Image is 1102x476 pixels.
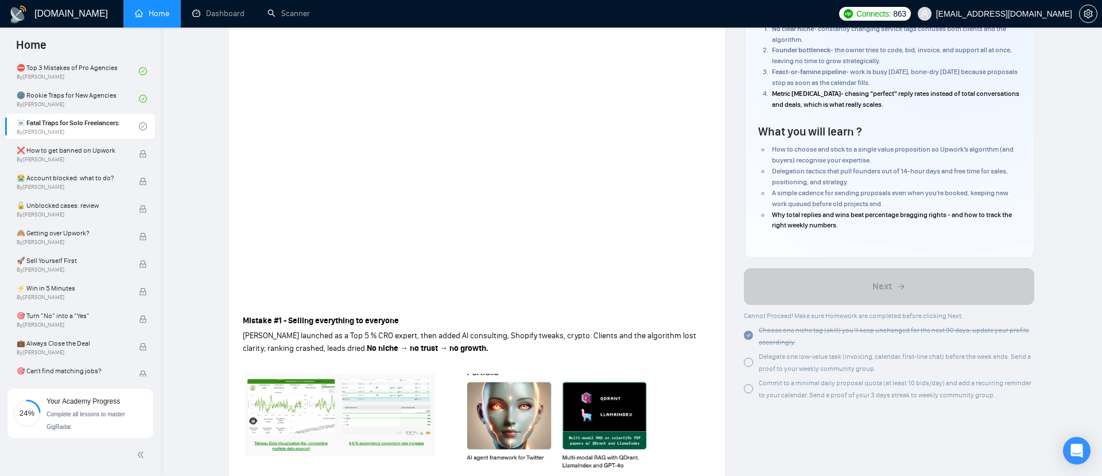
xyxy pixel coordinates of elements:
[772,68,1018,87] span: - work is busy [DATE], bone-dry [DATE] because proposals stop as soon as the calendar fills.
[135,9,169,18] a: homeHome
[17,145,127,156] span: ❌ How to get banned on Upwork
[139,122,147,130] span: check-circle
[759,353,1031,373] span: Delegate one low-value task (invoicing, calendar, first-line chat) before the week ends. Send a p...
[1080,9,1097,18] span: setting
[17,227,127,239] span: 🙈 Getting over Upwork?
[772,25,1006,44] span: - constantly changing service tags confuses both clients and the algorithm.
[267,9,310,18] a: searchScanner
[139,343,147,351] span: lock
[17,322,127,328] span: By [PERSON_NAME]
[844,9,853,18] img: upwork-logo.png
[17,184,127,191] span: By [PERSON_NAME]
[9,5,28,24] img: logo
[1063,437,1091,465] div: Open Intercom Messenger
[772,167,1008,186] span: Delegation tactics that pull founders out of 14-hour days and free time for sales, positioning, a...
[17,365,127,377] span: 🎯 Can't find matching jobs?
[1079,9,1097,18] a: setting
[17,266,127,273] span: By [PERSON_NAME]
[759,326,1029,346] span: Choose one niche tag (skill) you’ll keep unchanged for the next 90 days; update your profile acco...
[17,86,139,111] a: 🌚 Rookie Traps for New AgenciesBy[PERSON_NAME]
[137,449,148,460] span: double-left
[139,177,147,185] span: lock
[1079,5,1097,23] button: setting
[139,67,147,75] span: check-circle
[192,9,245,18] a: dashboardDashboard
[772,25,814,33] strong: No clear niche
[921,10,929,18] span: user
[772,46,1012,65] span: - the owner tries to code, bid, invoice, and support all at once, leaving no time to grow strateg...
[772,211,1012,230] span: Why total replies and wins beat percentage bragging rights - and how to track the right weekly nu...
[139,233,147,241] span: lock
[7,37,56,61] span: Home
[17,156,127,163] span: By [PERSON_NAME]
[139,150,147,158] span: lock
[758,123,862,140] h4: What you will learn ?
[17,211,127,218] span: By [PERSON_NAME]
[17,59,139,84] a: ⛔ Top 3 Mistakes of Pro AgenciesBy[PERSON_NAME]
[893,7,906,20] span: 863
[17,114,139,139] a: ☠️ Fatal Traps for Solo FreelancersBy[PERSON_NAME]
[367,343,488,353] strong: No niche → no trust → no growth.
[744,331,753,340] span: check-circle
[772,90,1019,109] span: - chasing “perfect” reply rates instead of total conversations and deals, which is what really sc...
[17,282,127,294] span: ⚡ Win in 5 Minutes
[139,205,147,213] span: lock
[13,409,41,417] span: 24%
[744,312,963,320] span: Cannot Proceed! Make sure Homework are completed before clicking Next:
[243,331,696,353] span: [PERSON_NAME] launched as a Top 5 % CRO expert, then added AI consulting, Shopify tweaks, crypto....
[856,7,891,20] span: Connects:
[772,68,846,76] strong: Feast-or-famine pipeline
[139,288,147,296] span: lock
[759,379,1031,399] span: Commit to a minimal daily proposal quota (at least 10 bids/day) and add a recurring reminder to y...
[17,294,127,301] span: By [PERSON_NAME]
[872,280,892,293] span: Next
[17,338,127,349] span: 💼 Always Close the Deal
[139,95,147,103] span: check-circle
[46,397,120,405] span: Your Academy Progress
[17,349,127,356] span: By [PERSON_NAME]
[17,255,127,266] span: 🚀 Sell Yourself First
[772,145,1014,164] span: How to choose and stick to a single value proposition so Upwork’s algorithm (and buyers) recognis...
[139,260,147,268] span: lock
[17,310,127,322] span: 🎯 Turn “No” into a “Yes”
[17,239,127,246] span: By [PERSON_NAME]
[772,189,1008,208] span: A simple cadence for sending proposals even when you’re booked, keeping new work queued before ol...
[772,90,841,98] strong: Metric [MEDICAL_DATA]
[744,268,1035,305] button: Next
[17,172,127,184] span: 😭 Account blocked: what to do?
[46,411,125,430] span: Complete all lessons to master GigRadar.
[139,370,147,378] span: lock
[17,200,127,211] span: 🔓 Unblocked cases: review
[139,315,147,323] span: lock
[772,46,831,54] strong: Founder bottleneck
[243,316,399,326] strong: Mistake #1 - Selling everything to everyone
